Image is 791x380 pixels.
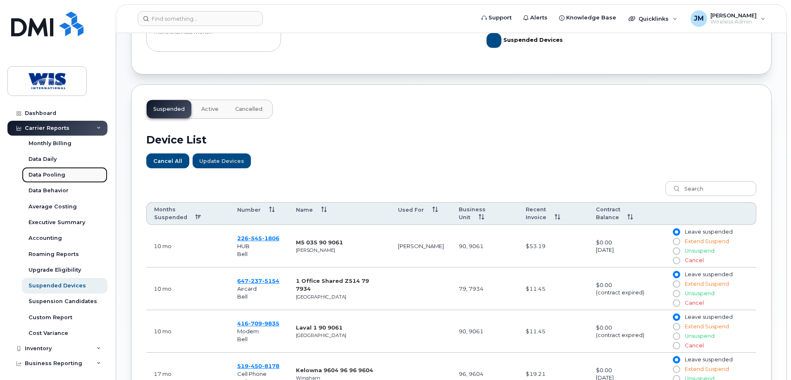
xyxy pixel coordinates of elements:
[451,225,518,268] td: 90, 9061
[487,30,563,51] g: Legend
[685,366,729,372] span: Extend Suspend
[710,12,757,19] span: [PERSON_NAME]
[673,300,679,306] input: Cancel
[673,248,679,254] input: Unsuspend
[391,202,451,225] th: Used For: activate to sort column ascending
[296,324,343,331] strong: Laval 1 90 9061
[451,202,518,225] th: Business Unit: activate to sort column ascending
[673,238,679,245] input: Extend Suspend
[596,331,658,339] div: (contract expired)
[153,157,182,165] span: Cancel All
[685,238,729,244] span: Extend Suspend
[237,235,279,241] a: 2265451806
[296,239,343,246] strong: M5 035 90 9061
[673,271,679,278] input: Leave suspended
[685,290,715,296] span: Unsuspend
[296,247,335,253] small: [PERSON_NAME]
[237,277,279,284] a: 6472375154
[518,310,588,353] td: $11.45
[451,310,518,353] td: 90, 9061
[639,15,669,22] span: Quicklinks
[262,235,279,241] span: 1806
[685,271,733,277] span: Leave suspended
[237,285,257,292] span: Aircard
[685,248,715,254] span: Unsuspend
[296,294,346,300] small: [GEOGRAPHIC_DATA]
[262,277,279,284] span: 5154
[588,202,665,225] th: Contract Balance: activate to sort column ascending
[553,10,622,26] a: Knowledge Base
[685,342,704,349] span: Cancel
[451,268,518,310] td: 79, 7934
[146,268,230,310] td: October 30, 2024 09:37
[288,202,391,225] th: Name: activate to sort column ascending
[673,229,679,235] input: Leave suspended
[673,323,679,330] input: Extend Suspend
[685,333,715,339] span: Unsuspend
[237,336,248,342] span: Bell
[673,342,679,349] input: Cancel
[588,225,665,268] td: $0.00
[588,268,665,310] td: $0.00
[673,366,679,373] input: Extend Suspend
[146,134,756,146] h2: Device List
[694,14,704,24] span: JM
[237,251,248,257] span: Bell
[685,314,733,320] span: Leave suspended
[237,363,279,369] span: 519
[138,11,263,26] input: Find something...
[237,293,248,300] span: Bell
[710,19,757,25] span: Wireless Admin
[391,225,451,268] td: [PERSON_NAME]
[673,257,679,264] input: Cancel
[237,277,279,284] span: 647
[488,14,512,22] span: Support
[230,202,288,225] th: Number: activate to sort column ascending
[518,225,588,268] td: $53.19
[146,310,230,353] td: October 04, 2024 00:03
[685,257,704,263] span: Cancel
[296,332,346,338] small: [GEOGRAPHIC_DATA]
[248,277,262,284] span: 237
[685,281,729,287] span: Extend Suspend
[237,235,279,241] span: 226
[596,246,658,254] div: [DATE]
[623,10,683,27] div: Quicklinks
[685,229,733,235] span: Leave suspended
[685,323,729,330] span: Extend Suspend
[673,290,679,297] input: Unsuspend
[237,320,279,327] span: 416
[685,10,771,27] div: Jesse McCreary
[673,333,679,339] input: Unsuspend
[193,153,251,168] button: Update Devices
[596,289,658,296] div: (contract expired)
[248,320,262,327] span: 709
[248,363,262,369] span: 450
[237,363,279,369] a: 5194508178
[530,14,548,22] span: Alerts
[237,328,259,335] span: Modem
[296,277,369,292] strong: 1 Office Shared Z514 79 7934
[237,370,267,377] span: Cell Phone
[487,30,563,51] g: Suspended Devices
[673,314,679,320] input: Leave suspended
[262,320,279,327] span: 9835
[296,367,373,373] strong: Kelowna 9604 96 96 9604
[235,106,262,112] span: Cancelled
[146,225,230,268] td: October 04, 2024 00:03
[588,310,665,353] td: $0.00
[237,320,279,327] a: 4167099835
[146,202,230,225] th: Months Suspended: activate to sort column descending
[199,157,244,165] span: Update Devices
[665,181,756,196] input: Search
[685,356,733,363] span: Leave suspended
[201,106,219,112] span: Active
[685,300,704,306] span: Cancel
[673,281,679,287] input: Extend Suspend
[518,202,588,225] th: Recent Invoice: activate to sort column ascending
[673,356,679,363] input: Leave suspended
[566,14,616,22] span: Knowledge Base
[476,10,517,26] a: Support
[517,10,553,26] a: Alerts
[248,235,262,241] span: 545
